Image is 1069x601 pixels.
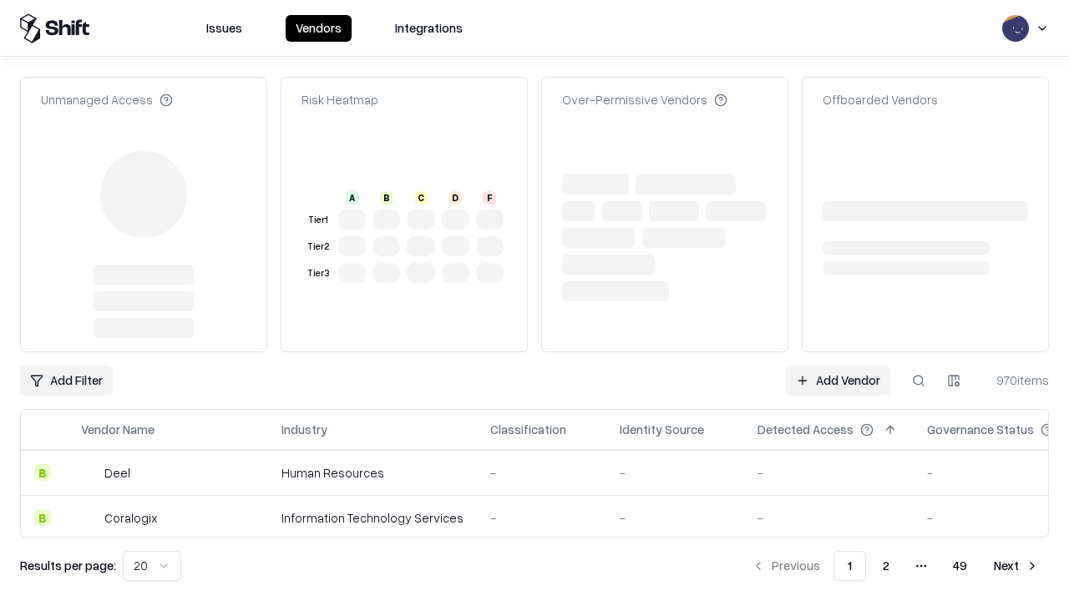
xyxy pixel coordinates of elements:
div: Vendor Name [81,421,155,438]
div: Human Resources [281,464,464,482]
div: Identity Source [620,421,704,438]
button: Next [984,551,1049,581]
div: - [757,509,900,527]
div: 970 items [982,371,1049,389]
div: Unmanaged Access [41,91,173,109]
div: B [34,464,51,481]
div: Classification [490,421,566,438]
button: 1 [833,551,866,581]
div: - [620,509,731,527]
div: - [757,464,900,482]
div: Industry [281,421,327,438]
div: D [448,191,462,205]
div: Tier 3 [305,266,332,280]
div: Deel [104,464,130,482]
div: F [483,191,496,205]
div: B [34,509,51,526]
div: Tier 1 [305,213,332,227]
div: A [346,191,359,205]
div: Tier 2 [305,240,332,254]
div: Risk Heatmap [301,91,378,109]
div: - [620,464,731,482]
div: - [490,464,593,482]
img: Coralogix [81,509,98,526]
div: Information Technology Services [281,509,464,527]
div: C [414,191,428,205]
div: Governance Status [927,421,1034,438]
button: Integrations [385,15,473,42]
div: - [490,509,593,527]
div: B [380,191,393,205]
nav: pagination [742,551,1049,581]
img: Deel [81,464,98,481]
div: Offboarded Vendors [823,91,938,109]
div: Over-Permissive Vendors [562,91,727,109]
p: Results per page: [20,557,116,574]
button: 49 [940,551,980,581]
button: 2 [869,551,903,581]
div: Coralogix [104,509,157,527]
a: Add Vendor [786,366,890,396]
button: Vendors [286,15,352,42]
button: Add Filter [20,366,113,396]
button: Issues [196,15,252,42]
div: Detected Access [757,421,854,438]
